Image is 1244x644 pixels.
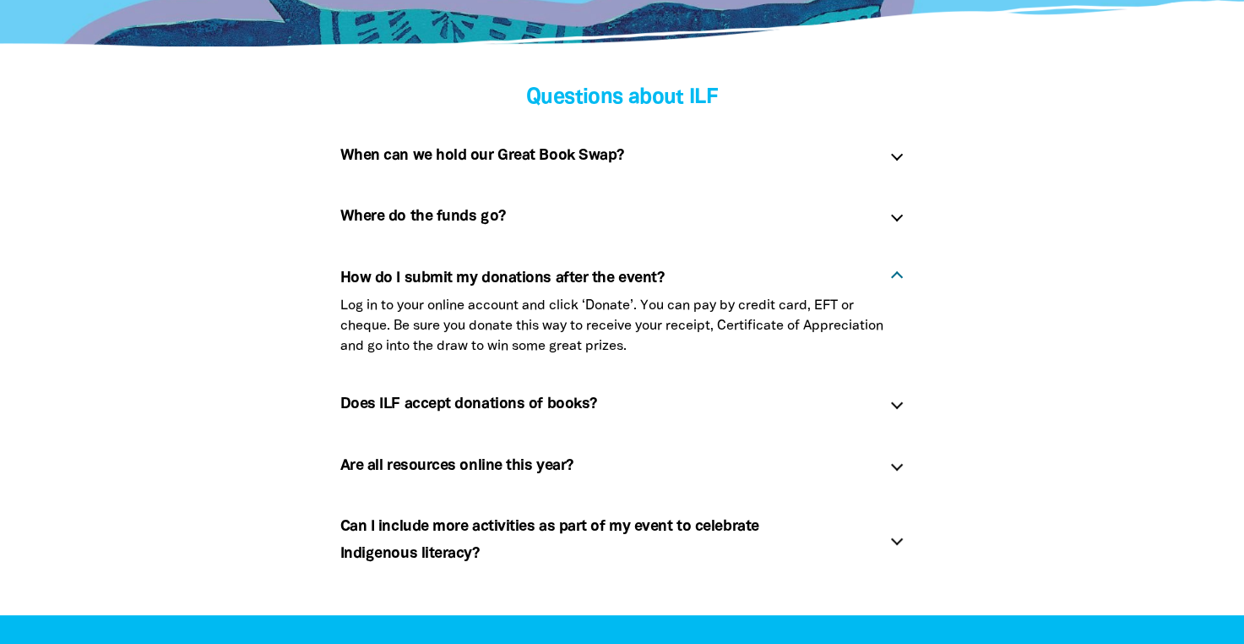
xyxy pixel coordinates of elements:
[340,296,904,357] p: Log in to your online account and click ‘Donate’. You can pay by credit card, EFT or cheque. Be s...
[340,390,877,418] h5: Does ILF accept donations of books?
[340,203,877,230] h5: Where do the funds go?
[526,88,718,107] span: Questions about ILF
[340,142,877,169] h5: When can we hold our Great Book Swap?
[340,265,877,292] h5: How do I submit my donations after the event?
[340,513,877,568] h5: Can I include more activities as part of my event to celebrate Indigenous literacy?
[340,452,877,479] h5: Are all resources online this year?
